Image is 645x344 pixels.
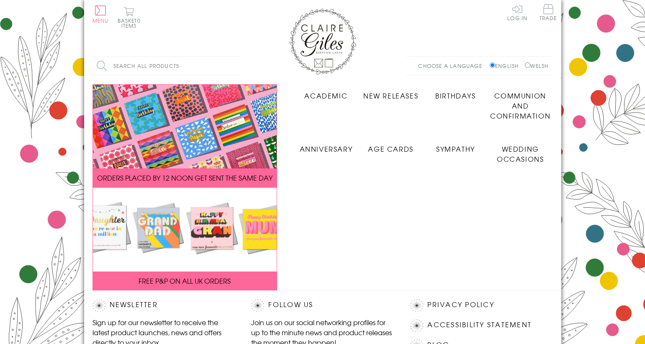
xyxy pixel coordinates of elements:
[423,137,488,154] a: Sympathy
[497,144,544,164] span: Wedding Occasions
[418,62,488,70] p: Choose a language:
[358,137,423,154] a: Age Cards
[540,4,557,21] span: Trade
[121,17,141,29] span: 0 items
[490,62,495,68] input: English
[427,319,532,331] a: Accessibility Statement
[289,8,356,75] img: Claire Giles Greetings Cards
[427,299,494,310] a: Privacy Policy
[294,84,359,101] a: Academic
[294,137,359,154] a: Anniversary
[93,299,235,312] h2: Newsletter
[525,62,530,68] input: Welsh
[97,173,272,183] span: ORDERS PLACED BY 12 NOON GET SENT THE SAME DAY
[507,4,527,21] a: Log In
[304,91,347,101] span: Academic
[93,5,109,23] button: Menu
[300,144,353,154] span: Anniversary
[251,299,393,312] h2: Follow Us
[358,84,423,101] a: New Releases
[525,62,549,70] label: Welsh
[363,91,418,101] span: New Releases
[490,91,550,121] span: Communion and Confirmation
[139,276,231,286] span: FREE P&P ON ALL UK ORDERS
[488,84,553,121] a: Communion and Confirmation
[231,57,239,75] input: Search
[435,91,475,101] span: Birthdays
[490,62,523,70] label: English
[488,137,553,164] a: Wedding Occasions
[423,84,488,101] a: Birthdays
[368,144,413,154] span: Age Cards
[436,144,475,154] span: Sympathy
[540,4,557,22] a: Trade
[93,17,109,24] span: Menu
[93,57,239,75] input: Search all products
[118,7,141,28] button: Basket0 items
